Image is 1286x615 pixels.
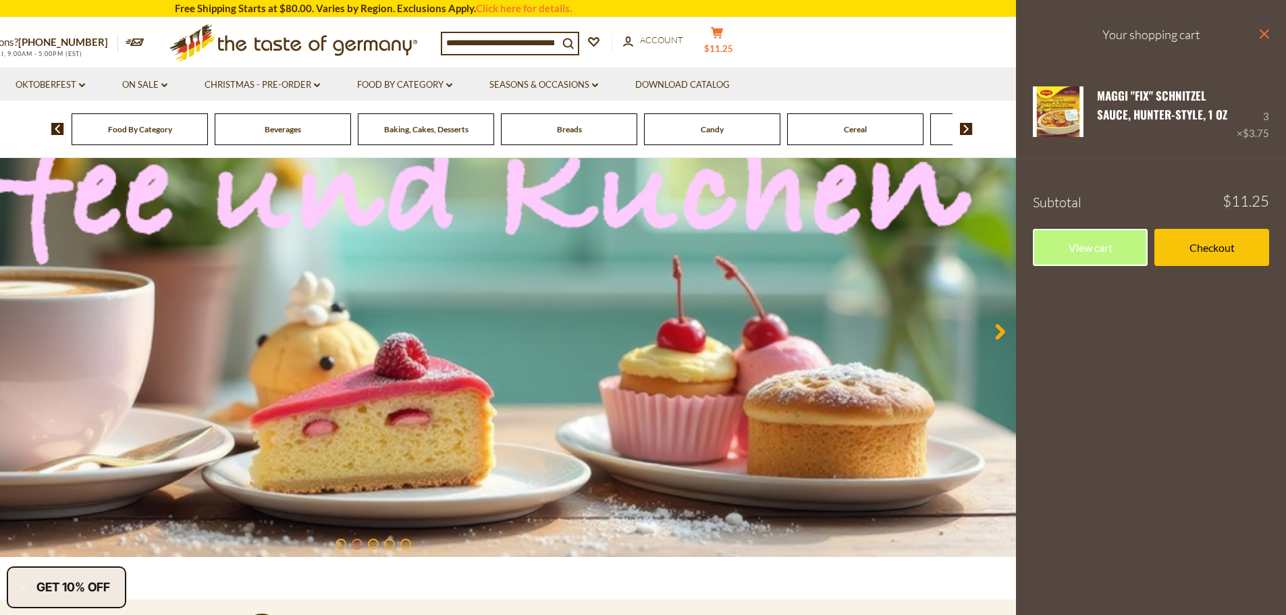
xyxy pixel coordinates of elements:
a: Beverages [265,124,301,134]
a: Account [623,33,683,48]
a: Food By Category [108,124,172,134]
a: Breads [557,124,582,134]
button: $11.25 [697,26,738,60]
span: $3.75 [1243,127,1269,139]
a: On Sale [122,78,167,92]
a: Oktoberfest [16,78,85,92]
a: Candy [701,124,724,134]
div: 3 × [1237,86,1269,142]
img: next arrow [960,123,973,135]
a: Download Catalog [635,78,730,92]
a: Checkout [1154,229,1269,266]
a: Seasons & Occasions [489,78,598,92]
a: Christmas - PRE-ORDER [205,78,320,92]
span: $11.25 [704,43,733,54]
a: Click here for details. [476,2,572,14]
a: Cereal [844,124,867,134]
span: $11.25 [1223,194,1269,209]
span: Subtotal [1033,194,1081,211]
a: Maggi "Fix" Schnitzel Sauce, Hunter-Style, 1 oz [1097,87,1227,123]
a: Maggi German Jaeger Schnitzel (Hunter) Mix [1033,86,1083,142]
span: Account [640,34,683,45]
a: [PHONE_NUMBER] [18,36,108,48]
img: previous arrow [51,123,64,135]
a: View cart [1033,229,1148,266]
a: Food By Category [357,78,452,92]
a: Baking, Cakes, Desserts [384,124,468,134]
img: Maggi German Jaeger Schnitzel (Hunter) Mix [1033,86,1083,137]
